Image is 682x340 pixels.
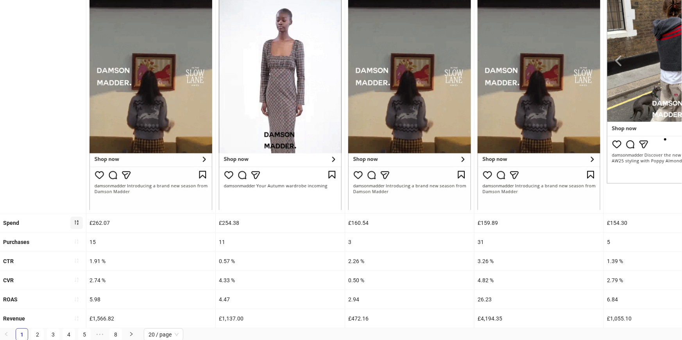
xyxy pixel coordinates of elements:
div: 4.82 % [474,271,603,290]
div: £472.16 [345,309,474,328]
div: £159.89 [474,214,603,232]
span: sort-ascending [74,277,79,283]
div: £160.54 [345,214,474,232]
span: left [4,332,9,336]
div: £1,566.82 [86,309,215,328]
div: 3 [345,233,474,251]
span: sort-ascending [74,258,79,263]
div: 15 [86,233,215,251]
b: Purchases [3,239,29,245]
div: 2.94 [345,290,474,309]
b: CVR [3,277,14,283]
div: 5.98 [86,290,215,309]
div: 4.47 [216,290,345,309]
div: 0.50 % [345,271,474,290]
span: sort-descending [74,220,79,225]
div: 2.74 % [86,271,215,290]
span: right [129,332,134,336]
b: Spend [3,220,19,226]
b: ROAS [3,296,18,303]
span: sort-ascending [74,239,79,244]
span: sort-ascending [74,316,79,321]
div: 26.23 [474,290,603,309]
div: 11 [216,233,345,251]
b: CTR [3,258,14,264]
div: 0.57 % [216,252,345,271]
div: 31 [474,233,603,251]
div: £262.07 [86,214,215,232]
b: Revenue [3,315,25,322]
div: 1.91 % [86,252,215,271]
span: sort-ascending [74,297,79,302]
div: £4,194.35 [474,309,603,328]
div: £1,137.00 [216,309,345,328]
div: £254.38 [216,214,345,232]
div: 3.26 % [474,252,603,271]
div: 2.26 % [345,252,474,271]
div: 4.33 % [216,271,345,290]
